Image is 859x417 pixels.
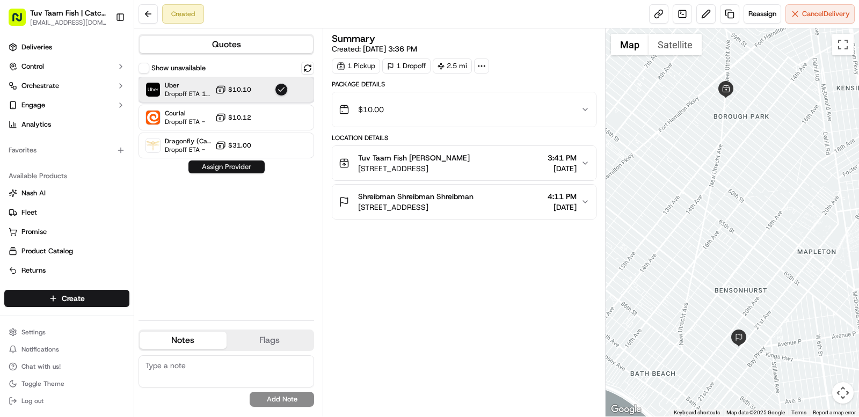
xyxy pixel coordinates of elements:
[4,359,129,374] button: Chat with us!
[188,160,265,173] button: Assign Provider
[30,18,107,27] button: [EMAIL_ADDRESS][DOMAIN_NAME]
[358,104,384,115] span: $10.00
[832,382,854,404] button: Map camera controls
[21,397,43,405] span: Log out
[227,332,314,349] button: Flags
[332,80,596,89] div: Package Details
[611,34,649,55] button: Show street map
[165,145,211,154] span: Dropoff ETA -
[9,208,125,217] a: Fleet
[21,42,52,52] span: Deliveries
[107,182,130,190] span: Pylon
[4,376,129,391] button: Toggle Theme
[358,191,474,202] span: Shreibman Shreibman Shreibman
[165,81,211,90] span: Uber
[21,379,64,388] span: Toggle Theme
[140,332,227,349] button: Notes
[358,163,470,174] span: [STREET_ADDRESS]
[21,120,51,129] span: Analytics
[649,34,702,55] button: Show satellite imagery
[215,84,251,95] button: $10.10
[548,191,577,202] span: 4:11 PM
[4,58,129,75] button: Control
[146,83,160,97] img: Uber
[146,111,160,125] img: Courial
[11,157,19,165] div: 📗
[11,11,32,32] img: Nash
[215,140,251,151] button: $31.00
[4,243,129,260] button: Product Catalog
[433,58,472,74] div: 2.5 mi
[165,137,211,145] span: Dragonfly (Catering Onfleet)
[9,227,125,237] a: Promise
[4,262,129,279] button: Returns
[21,156,82,166] span: Knowledge Base
[9,266,125,275] a: Returns
[6,151,86,171] a: 📗Knowledge Base
[4,167,129,185] div: Available Products
[21,62,44,71] span: Control
[332,146,596,180] button: Tuv Taam Fish [PERSON_NAME][STREET_ADDRESS]3:41 PM[DATE]
[791,409,806,415] a: Terms (opens in new tab)
[4,185,129,202] button: Nash AI
[548,163,577,174] span: [DATE]
[215,112,251,123] button: $10.12
[802,9,850,19] span: Cancel Delivery
[146,138,160,152] img: Dragonfly (Catering Onfleet)
[744,4,781,24] button: Reassign
[4,4,111,30] button: Tuv Taam Fish | Catch & Co.[EMAIL_ADDRESS][DOMAIN_NAME]
[382,58,431,74] div: 1 Dropoff
[832,34,854,55] button: Toggle fullscreen view
[28,69,193,81] input: Got a question? Start typing here...
[4,204,129,221] button: Fleet
[21,188,46,198] span: Nash AI
[21,81,59,91] span: Orchestrate
[332,185,596,219] button: Shreibman Shreibman Shreibman[STREET_ADDRESS]4:11 PM[DATE]
[813,409,856,415] a: Report a map error
[9,188,125,198] a: Nash AI
[140,36,313,53] button: Quotes
[726,409,785,415] span: Map data ©2025 Google
[332,134,596,142] div: Location Details
[674,409,720,416] button: Keyboard shortcuts
[358,152,470,163] span: Tuv Taam Fish [PERSON_NAME]
[332,92,596,127] button: $10.00
[332,34,375,43] h3: Summary
[785,4,855,24] button: CancelDelivery
[21,227,47,237] span: Promise
[4,290,129,307] button: Create
[4,325,129,340] button: Settings
[151,63,206,73] label: Show unavailable
[228,113,251,122] span: $10.12
[86,151,177,171] a: 💻API Documentation
[4,342,129,357] button: Notifications
[91,157,99,165] div: 💻
[37,113,136,122] div: We're available if you need us!
[101,156,172,166] span: API Documentation
[4,77,129,94] button: Orchestrate
[62,293,85,304] span: Create
[548,202,577,213] span: [DATE]
[21,362,61,371] span: Chat with us!
[183,106,195,119] button: Start new chat
[11,43,195,60] p: Welcome 👋
[4,393,129,408] button: Log out
[358,202,474,213] span: [STREET_ADDRESS]
[4,39,129,56] a: Deliveries
[608,403,644,416] img: Google
[165,90,211,98] span: Dropoff ETA 1 hour
[30,8,107,18] button: Tuv Taam Fish | Catch & Co.
[748,9,776,19] span: Reassign
[332,58,380,74] div: 1 Pickup
[165,109,205,118] span: Courial
[165,118,205,126] span: Dropoff ETA -
[228,85,251,94] span: $10.10
[363,44,417,54] span: [DATE] 3:36 PM
[37,103,176,113] div: Start new chat
[21,266,46,275] span: Returns
[4,223,129,240] button: Promise
[21,246,73,256] span: Product Catalog
[548,152,577,163] span: 3:41 PM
